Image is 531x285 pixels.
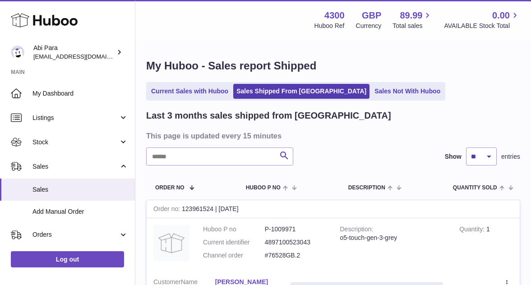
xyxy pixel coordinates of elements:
[246,185,281,191] span: Huboo P no
[444,9,520,30] a: 0.00 AVAILABLE Stock Total
[32,89,128,98] span: My Dashboard
[32,114,119,122] span: Listings
[340,234,446,242] div: o5-touch-gen-3-grey
[314,22,345,30] div: Huboo Ref
[146,131,518,141] h3: This page is updated every 15 minutes
[459,225,486,235] strong: Quantity
[453,185,497,191] span: Quantity Sold
[11,46,24,59] img: Abi@mifo.co.uk
[392,22,433,30] span: Total sales
[32,207,128,216] span: Add Manual Order
[445,152,462,161] label: Show
[147,200,520,218] div: 123961524 | [DATE]
[203,251,265,260] dt: Channel order
[33,53,133,60] span: [EMAIL_ADDRESS][DOMAIN_NAME]
[362,9,381,22] strong: GBP
[11,251,124,267] a: Log out
[492,9,510,22] span: 0.00
[233,84,369,99] a: Sales Shipped From [GEOGRAPHIC_DATA]
[265,251,327,260] dd: #76528GB.2
[32,138,119,147] span: Stock
[153,205,182,215] strong: Order no
[400,9,422,22] span: 89.99
[32,185,128,194] span: Sales
[203,238,265,247] dt: Current identifier
[32,230,119,239] span: Orders
[32,162,119,171] span: Sales
[155,185,185,191] span: Order No
[356,22,382,30] div: Currency
[340,225,374,235] strong: Description
[146,59,520,73] h1: My Huboo - Sales report Shipped
[392,9,433,30] a: 89.99 Total sales
[153,225,189,261] img: no-photo.jpg
[501,152,520,161] span: entries
[203,225,265,234] dt: Huboo P no
[146,110,391,122] h2: Last 3 months sales shipped from [GEOGRAPHIC_DATA]
[148,84,231,99] a: Current Sales with Huboo
[265,225,327,234] dd: P-1009971
[453,218,520,271] td: 1
[265,238,327,247] dd: 4897100523043
[348,185,385,191] span: Description
[324,9,345,22] strong: 4300
[371,84,443,99] a: Sales Not With Huboo
[33,44,115,61] div: Abi Para
[444,22,520,30] span: AVAILABLE Stock Total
